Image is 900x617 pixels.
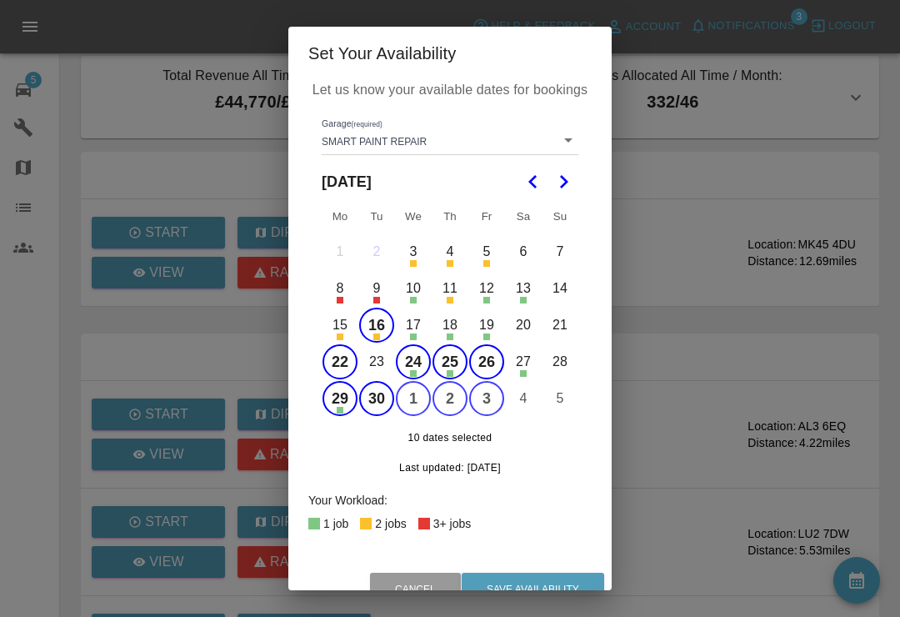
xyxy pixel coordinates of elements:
div: Smart Paint Repair [322,125,578,155]
div: 1 job [323,514,348,534]
button: Sunday, September 28th, 2025 [542,344,577,379]
th: Saturday [505,200,542,233]
th: Monday [322,200,358,233]
button: Friday, September 19th, 2025 [469,308,504,343]
button: Cancel [370,573,461,607]
button: Wednesday, September 3rd, 2025 [396,234,431,269]
button: Sunday, September 14th, 2025 [542,271,577,306]
th: Tuesday [358,200,395,233]
button: Saturday, October 4th, 2025 [506,381,541,416]
button: Thursday, September 4th, 2025 [432,234,467,269]
button: Wednesday, September 24th, 2025, selected [396,344,431,379]
small: (required) [352,120,382,128]
button: Saturday, September 20th, 2025 [506,308,541,343]
button: Saturday, September 13th, 2025 [506,271,541,306]
button: Saturday, September 6th, 2025 [506,234,541,269]
button: Go to the Next Month [548,167,578,197]
button: Save Availability [462,573,604,607]
button: Wednesday, October 1st, 2025, selected [396,381,431,416]
button: Monday, September 15th, 2025 [322,308,357,343]
button: Saturday, September 27th, 2025 [506,344,541,379]
span: 10 dates selected [322,430,578,447]
span: [DATE] [322,163,372,200]
button: Sunday, September 21st, 2025 [542,308,577,343]
h2: Set Your Availability [288,27,612,80]
button: Monday, September 22nd, 2025, selected [322,344,357,379]
label: Garage [322,118,382,131]
button: Thursday, September 25th, 2025, selected [432,344,467,379]
button: Wednesday, September 17th, 2025 [396,308,431,343]
div: 3+ jobs [433,514,472,534]
button: Today, Tuesday, September 2nd, 2025 [359,234,394,269]
button: Sunday, September 7th, 2025 [542,234,577,269]
button: Monday, September 29th, 2025, selected [322,381,357,416]
button: Monday, September 1st, 2025 [322,234,357,269]
button: Thursday, October 2nd, 2025, selected [432,381,467,416]
button: Tuesday, September 16th, 2025, selected [359,308,394,343]
span: Last updated: [DATE] [399,462,501,474]
th: Sunday [542,200,578,233]
button: Friday, September 26th, 2025, selected [469,344,504,379]
th: Thursday [432,200,468,233]
button: Thursday, September 18th, 2025 [432,308,467,343]
button: Monday, September 8th, 2025 [322,271,357,306]
button: Tuesday, September 23rd, 2025 [359,344,394,379]
button: Friday, October 3rd, 2025, selected [469,381,504,416]
button: Tuesday, September 30th, 2025, selected [359,381,394,416]
th: Wednesday [395,200,432,233]
th: Friday [468,200,505,233]
button: Wednesday, September 10th, 2025 [396,271,431,306]
button: Sunday, October 5th, 2025 [542,381,577,416]
table: September 2025 [322,200,578,417]
button: Tuesday, September 9th, 2025 [359,271,394,306]
button: Go to the Previous Month [518,167,548,197]
div: 2 jobs [375,514,406,534]
p: Let us know your available dates for bookings [308,80,592,100]
div: Your Workload: [308,490,592,510]
button: Friday, September 5th, 2025 [469,234,504,269]
button: Thursday, September 11th, 2025 [432,271,467,306]
button: Friday, September 12th, 2025 [469,271,504,306]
